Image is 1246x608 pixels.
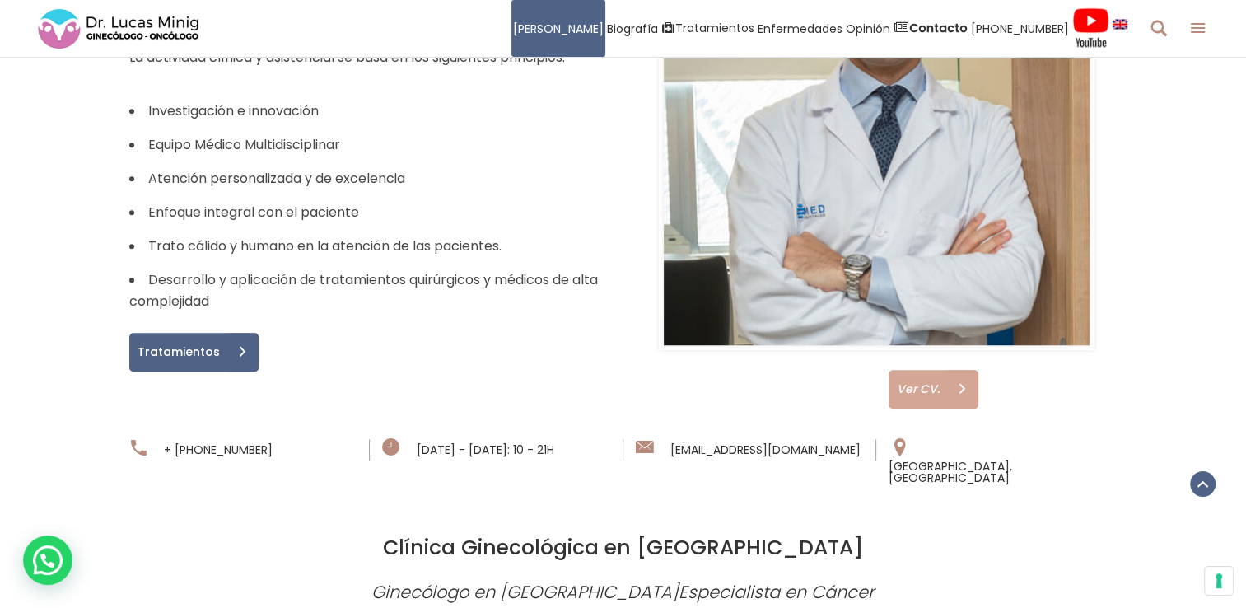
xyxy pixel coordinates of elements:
[675,19,754,38] span: Tratamientos
[129,202,611,223] li: Enfoque integral con el paciente
[909,20,968,36] strong: Contacto
[23,536,72,585] div: WhatsApp contact
[129,333,259,372] a: Tratamientos
[1113,19,1127,29] img: language english
[129,346,223,358] span: Tratamientos
[846,19,890,38] span: Opinión
[758,19,842,38] span: Enfermedades
[371,580,875,604] em: Ginecólogo en [GEOGRAPHIC_DATA]
[129,168,611,189] li: Atención personalizada y de excelencia
[679,580,875,604] a: Especialista en Cáncer
[971,19,1069,38] span: [PHONE_NUMBER]
[1205,567,1233,595] button: Sus preferencias de consentimiento para tecnologías de seguimiento
[129,236,611,257] li: Trato cálido y humano en la atención de las pacientes.
[129,536,1118,560] h2: Clínica Ginecológica en [GEOGRAPHIC_DATA]
[670,444,861,456] a: [EMAIL_ADDRESS][DOMAIN_NAME]
[1072,7,1109,49] img: Videos Youtube Ginecología
[607,19,658,38] span: Biografía
[129,269,611,312] li: Desarrollo y aplicación de tratamientos quirúrgicos y médicos de alta complejidad
[129,101,611,122] li: Investigación e innovación
[889,461,1118,484] a: [GEOGRAPHIC_DATA], [GEOGRAPHIC_DATA]
[889,383,943,395] span: Ver CV.
[417,444,554,456] span: [DATE] - [DATE]: 10 - 21H
[513,19,604,38] span: [PERSON_NAME]
[129,134,611,156] li: Equipo Médico Multidisciplinar
[889,370,978,409] a: Ver CV.
[164,444,273,456] a: + [PHONE_NUMBER]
